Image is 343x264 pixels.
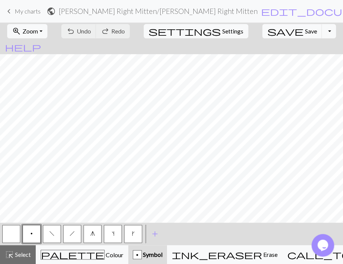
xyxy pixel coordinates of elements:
button: Erase [167,245,282,264]
button: g [83,225,102,243]
span: help [5,42,41,52]
button: s [104,225,122,243]
button: Save [262,24,322,38]
span: sk2p [90,231,95,237]
span: increase one left leaning [112,231,114,237]
span: ink_eraser [172,249,262,260]
span: keyboard_arrow_left [5,6,14,17]
div: p [133,250,141,259]
span: Select [14,251,31,258]
button: p [23,225,41,243]
span: save [267,26,303,36]
a: My charts [5,5,41,18]
span: highlight_alt [5,249,14,260]
h2: [PERSON_NAME] Right Mitten / [PERSON_NAME] Right Mitten [59,7,258,15]
span: Colour [105,251,123,258]
span: public [47,6,56,17]
button: k [124,225,142,243]
button: SettingsSettings [144,24,248,38]
span: Save [305,27,317,35]
span: settings [149,26,221,36]
span: Purl [30,231,33,237]
span: left leaning decrease [49,231,55,237]
span: zoom_in [12,26,21,36]
iframe: chat widget [311,234,335,256]
button: h [63,225,81,243]
span: Symbol [142,251,162,258]
button: Zoom [7,24,47,38]
span: palette [41,249,104,260]
span: Settings [222,27,243,36]
button: p Symbol [128,245,167,264]
button: f [43,225,61,243]
span: My charts [15,8,41,15]
i: Settings [149,27,221,36]
span: right leaning decrease [70,231,75,237]
span: Zoom [23,27,38,35]
span: right leaning increase [132,231,135,237]
span: Erase [262,251,278,258]
button: Colour [36,245,128,264]
span: add [150,229,159,239]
